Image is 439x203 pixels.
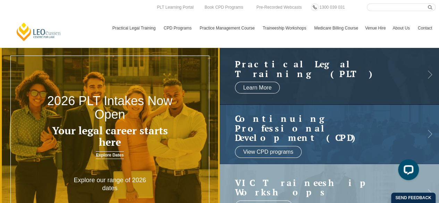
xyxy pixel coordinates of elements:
a: Traineeship Workshops [259,18,311,38]
iframe: LiveChat chat widget [392,157,422,186]
a: Continuing ProfessionalDevelopment (CPD) [235,114,410,143]
a: Practice Management Course [196,18,259,38]
a: Pre-Recorded Webcasts [255,3,304,11]
a: Explore Dates [96,151,124,159]
a: Practical LegalTraining (PLT) [235,59,410,78]
a: Contact [414,18,436,38]
h3: Your legal career starts here [44,125,176,148]
a: Learn More [235,82,280,94]
span: 1300 039 031 [319,5,345,10]
a: PLT Learning Portal [155,3,195,11]
p: Explore our range of 2026 dates [66,176,154,193]
a: Book CPD Programs [203,3,245,11]
a: Medicare Billing Course [311,18,362,38]
a: Venue Hire [362,18,389,38]
a: View CPD programs [235,146,302,158]
a: About Us [389,18,414,38]
h2: Practical Legal Training (PLT) [235,59,410,78]
h2: 2026 PLT Intakes Now Open [44,94,176,121]
a: VIC Traineeship Workshops [235,178,410,197]
a: [PERSON_NAME] Centre for Law [16,22,62,42]
h2: Continuing Professional Development (CPD) [235,114,410,143]
a: 1300 039 031 [318,3,346,11]
a: CPD Programs [160,18,196,38]
a: Practical Legal Training [109,18,160,38]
